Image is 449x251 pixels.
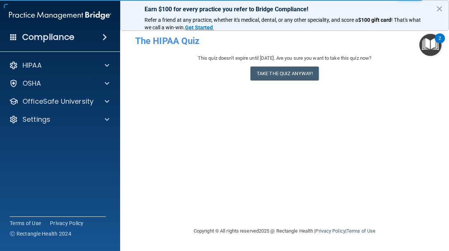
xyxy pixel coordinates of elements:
[145,6,425,13] p: Earn $100 for every practice you refer to Bridge Compliance!
[9,79,109,88] a: OSHA
[23,79,41,88] p: OSHA
[10,230,71,237] span: Ⓒ Rectangle Health 2024
[438,38,441,48] div: 2
[436,3,443,15] button: Close
[419,34,441,56] button: Open Resource Center, 2 new notifications
[9,8,111,23] img: PMB logo
[315,228,345,234] a: Privacy Policy
[23,61,42,70] p: HIPAA
[23,97,93,106] p: OfficeSafe University
[23,115,50,124] p: Settings
[185,24,214,30] a: Get Started
[250,67,319,80] button: Take the quiz anyway!
[9,97,109,106] a: OfficeSafe University
[145,17,358,23] span: Refer a friend at any practice, whether it's medical, dental, or any other speciality, and score a
[347,228,375,234] a: Terms of Use
[50,219,84,227] a: Privacy Policy
[22,32,74,42] h4: Compliance
[148,219,422,243] div: Copyright © All rights reserved 2025 @ Rectangle Health | |
[9,115,109,124] a: Settings
[9,61,109,70] a: HIPAA
[145,17,422,30] span: ! That's what we call a win-win.
[358,17,391,23] strong: $100 gift card
[185,24,213,30] strong: Get Started
[10,219,41,227] a: Terms of Use
[135,54,434,63] div: This quiz doesn’t expire until [DATE]. Are you sure you want to take this quiz now?
[135,36,434,46] h4: The HIPAA Quiz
